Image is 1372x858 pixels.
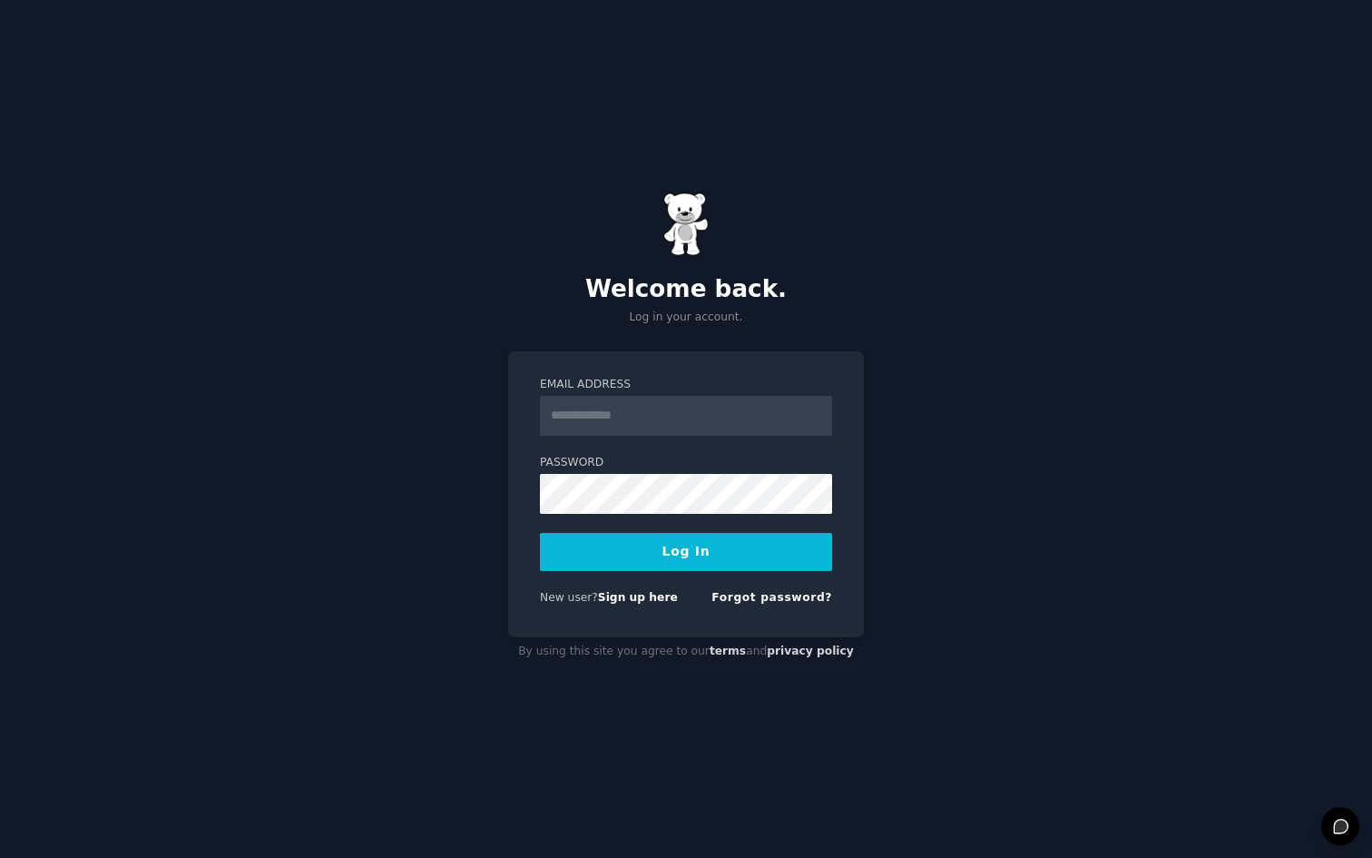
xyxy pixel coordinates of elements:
img: Gummy Bear [663,192,709,256]
a: Forgot password? [711,591,832,604]
a: Sign up here [598,591,678,604]
label: Password [540,455,832,471]
h2: Welcome back. [508,275,864,304]
span: New user? [540,591,598,604]
a: terms [710,645,746,657]
button: Log In [540,533,832,571]
label: Email Address [540,377,832,393]
p: Log in your account. [508,310,864,326]
div: By using this site you agree to our and [508,637,864,666]
a: privacy policy [767,645,854,657]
